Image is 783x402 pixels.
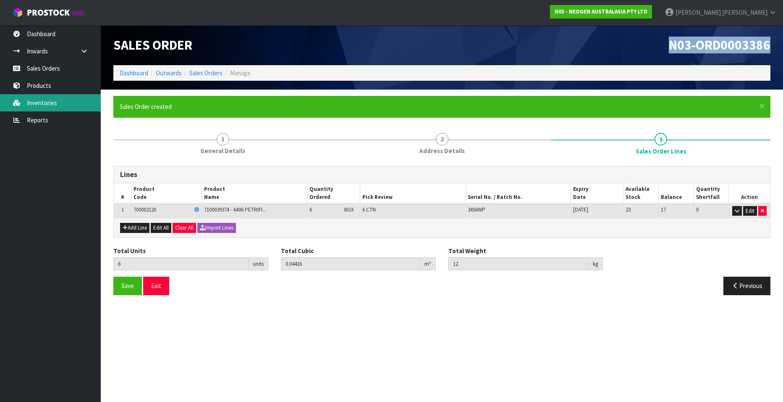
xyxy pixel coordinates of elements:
span: N03-ORD0003386 [669,37,770,53]
a: Sales Orders [189,69,223,77]
th: Serial No. / Batch No. [465,183,571,204]
th: Quantity Shortfall [694,183,729,204]
span: Manage [230,69,251,77]
span: Sales Order Lines [636,147,686,156]
span: 7100039374 - 6406 PETRIFI... [204,206,266,213]
span: [PERSON_NAME] [676,8,721,16]
th: Quantity Ordered [307,183,360,204]
strong: N03 - NEOGEN AUSTRALASIA PTY LTD [555,8,647,15]
button: Edit All [151,223,171,233]
span: 6 [309,206,312,213]
div: m³ [420,257,436,271]
th: Expiry Date [571,183,623,204]
span: 2 [436,133,448,145]
input: Total Weight [448,257,589,270]
button: Edit [743,206,757,216]
span: 1 [217,133,229,145]
span: × [759,100,765,112]
div: kg [589,257,603,271]
a: Outwards [156,69,182,77]
th: Available Stock [623,183,659,204]
button: Save [113,277,142,295]
span: General Details [200,146,245,155]
label: Total Units [113,246,146,255]
span: Sales Order [113,37,192,53]
span: [PERSON_NAME] [722,8,767,16]
span: 0 [696,206,699,213]
i: Frozen Goods [194,207,199,213]
th: # [114,183,131,204]
input: Total Cubic [281,257,420,270]
button: Clear All [173,223,196,233]
small: WMS [71,9,84,17]
h3: Lines [120,171,764,179]
span: 1 [121,206,124,213]
span: 700002120 [134,206,156,213]
a: Dashboard [120,69,148,77]
span: 6 CTN [362,206,376,213]
button: Import Lines [197,223,236,233]
span: 23 [626,206,631,213]
button: Exit [143,277,169,295]
span: Sales Order created [120,103,172,111]
span: 3456WP [468,206,485,213]
button: Add Line [120,223,149,233]
div: units [249,257,268,271]
th: Balance [659,183,694,204]
span: Save [121,282,134,290]
span: Address Details [419,146,465,155]
span: [DATE] [573,206,588,213]
span: ProStock [27,7,70,18]
img: cube-alt.png [13,7,23,18]
span: BOX [344,206,354,213]
span: 17 [661,206,666,213]
label: Total Weight [448,246,486,255]
button: Previous [723,277,770,295]
th: Product Name [202,183,307,204]
label: Total Cubic [281,246,314,255]
th: Pick Review [360,183,465,204]
span: 3 [655,133,667,145]
th: Product Code [131,183,202,204]
th: Action [729,183,770,204]
span: Sales Order Lines [113,160,770,301]
input: Total Units [113,257,249,270]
